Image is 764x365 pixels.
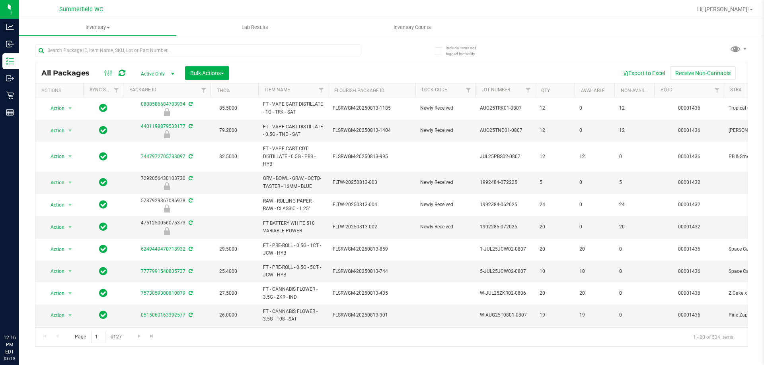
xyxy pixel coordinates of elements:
[619,127,649,134] span: 12
[619,223,649,231] span: 20
[263,100,323,116] span: FT - VAPE CART DISTILLATE - 1G - TRK - SAT
[110,83,123,97] a: Filter
[420,223,470,231] span: Newly Received
[122,219,212,235] div: 4751250056075373
[217,88,230,93] a: THC%
[265,87,290,93] a: Item Name
[334,88,384,93] a: Flourish Package ID
[581,88,605,93] a: Available
[4,355,16,361] p: 08/19
[65,103,75,114] span: select
[43,103,65,114] span: Action
[333,311,411,319] span: FLSRWGM-20250813-301
[4,334,16,355] p: 12:16 PM EDT
[6,23,14,31] inline-svg: Analytics
[540,245,570,253] span: 20
[187,312,193,318] span: Sync from Compliance System
[263,123,323,138] span: FT - VAPE CART DISTILLATE - 0.5G - TND - SAT
[711,83,724,97] a: Filter
[65,199,75,211] span: select
[480,311,530,319] span: W-AUG25T0801-0807
[99,151,107,162] span: In Sync
[619,245,649,253] span: 0
[65,266,75,277] span: select
[43,288,65,299] span: Action
[19,19,176,36] a: Inventory
[65,310,75,321] span: select
[579,245,610,253] span: 20
[540,223,570,231] span: 20
[619,153,649,160] span: 0
[462,83,475,97] a: Filter
[141,124,185,129] a: 4401198879538177
[617,66,670,80] button: Export to Excel
[687,331,740,343] span: 1 - 20 of 534 items
[122,108,212,116] div: Newly Received
[697,6,749,12] span: Hi, [PERSON_NAME]!
[422,87,447,93] a: Lock Code
[540,104,570,112] span: 12
[678,105,700,111] a: 00001436
[59,6,103,13] span: Summerfield WC
[540,153,570,160] span: 12
[540,268,570,275] span: 10
[480,290,530,297] span: W-JUL25ZKR02-0806
[187,176,193,181] span: Sync from Compliance System
[43,266,65,277] span: Action
[333,153,411,160] span: FLSRWGM-20250813-995
[619,290,649,297] span: 0
[41,88,80,93] div: Actions
[43,125,65,136] span: Action
[35,44,360,56] input: Search Package ID, Item Name, SKU, Lot or Part Number...
[122,197,212,212] div: 5737929367086978
[420,104,470,112] span: Newly Received
[43,199,65,211] span: Action
[540,311,570,319] span: 19
[619,311,649,319] span: 0
[197,83,210,97] a: Filter
[481,87,510,93] a: Lot Number
[176,19,333,36] a: Lab Results
[99,309,107,321] span: In Sync
[540,290,570,297] span: 20
[579,223,610,231] span: 0
[522,83,535,97] a: Filter
[678,312,700,318] a: 00001436
[99,177,107,188] span: In Sync
[43,310,65,321] span: Action
[333,223,411,231] span: FLTW-20250813-002
[619,201,649,209] span: 24
[678,268,700,274] a: 00001436
[99,221,107,232] span: In Sync
[621,88,656,93] a: Non-Available
[6,108,14,116] inline-svg: Reports
[141,154,185,159] a: 7447972705733097
[540,201,570,209] span: 24
[333,268,411,275] span: FLSRWGM-20250813-744
[141,101,185,107] a: 0808586684703934
[333,290,411,297] span: FLSRWGM-20250813-435
[579,290,610,297] span: 20
[6,40,14,48] inline-svg: Inbound
[661,87,672,93] a: PO ID
[99,102,107,114] span: In Sync
[678,127,700,133] a: 00001436
[133,331,145,342] a: Go to the next page
[129,87,156,93] a: Package ID
[65,151,75,162] span: select
[122,130,212,138] div: Newly Received
[141,246,185,252] a: 6249449470718932
[190,70,224,76] span: Bulk Actions
[141,268,185,274] a: 7777991540835737
[99,288,107,299] span: In Sync
[315,83,328,97] a: Filter
[99,266,107,277] span: In Sync
[215,266,241,277] span: 25.4000
[146,331,158,342] a: Go to the last page
[122,205,212,212] div: Newly Received
[579,153,610,160] span: 12
[579,268,610,275] span: 10
[480,268,530,275] span: 5-JUL25JCW02-0807
[678,224,700,230] a: 00001432
[187,154,193,159] span: Sync from Compliance System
